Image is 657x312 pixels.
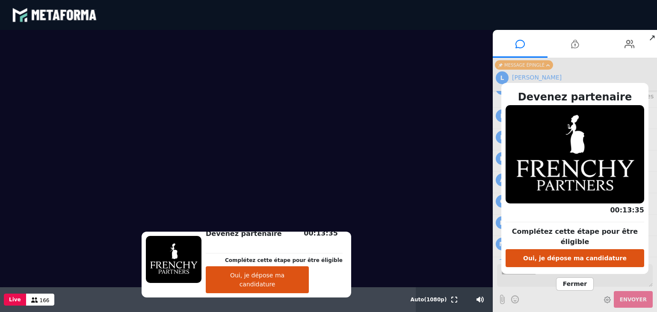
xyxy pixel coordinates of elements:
[304,229,338,237] span: 00:13:35
[225,256,343,264] p: Complétez cette étape pour être éligible
[206,266,309,293] button: Oui, je dépose ma candidature
[40,297,50,303] span: 166
[506,89,644,105] h2: Devenez partenaire
[506,249,644,267] button: Oui, je dépose ma candidature
[506,105,644,203] img: 1758176636418-X90kMVC3nBIL3z60WzofmoLaWTDHBoMX.png
[610,206,644,214] span: 00:13:35
[4,294,26,306] button: Live
[206,229,343,239] h2: Devenez partenaire
[411,297,447,303] span: Auto ( 1080 p)
[146,236,201,283] img: 1758176636418-X90kMVC3nBIL3z60WzofmoLaWTDHBoMX.png
[409,287,449,312] button: Auto(1080p)
[647,30,657,45] span: ↗
[556,277,594,291] span: Fermer
[506,227,644,247] p: Complétez cette étape pour être éligible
